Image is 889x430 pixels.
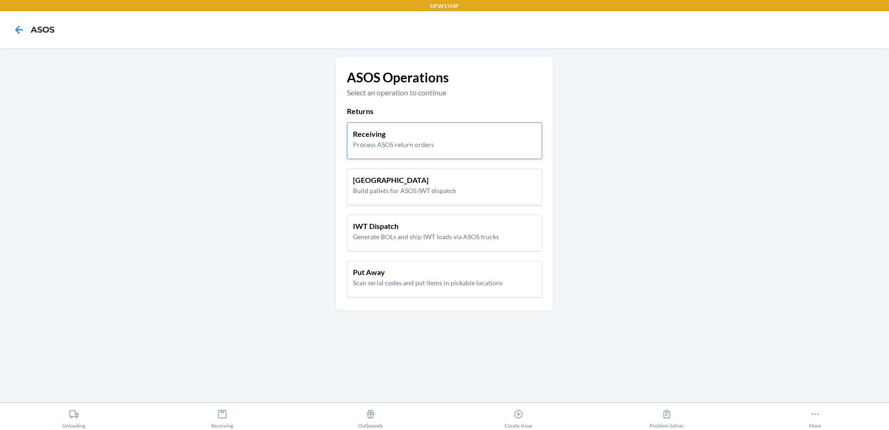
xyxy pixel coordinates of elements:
[353,232,499,242] p: Generate BOLs and ship IWT loads via ASOS trucks
[809,405,821,429] div: More
[353,278,503,288] p: Scan serial codes and put items in pickable locations
[353,267,503,278] p: Put Away
[353,186,456,195] p: Build pallets for ASOS IWT dispatch
[353,175,456,186] p: [GEOGRAPHIC_DATA]
[353,140,434,149] p: Process ASOS return orders
[347,67,542,87] p: ASOS Operations
[430,2,459,10] p: DFW1TMP
[650,405,684,429] div: Problem Solver
[504,405,532,429] div: Create Issue
[347,87,542,98] p: Select an operation to continue
[353,128,434,140] p: Receiving
[31,24,54,36] h4: ASOS
[148,403,297,429] button: Receiving
[347,106,542,117] p: Returns
[296,403,444,429] button: Outbounds
[211,405,233,429] div: Receiving
[358,405,383,429] div: Outbounds
[444,403,593,429] button: Create Issue
[593,403,741,429] button: Problem Solver
[353,221,499,232] p: IWT Dispatch
[62,405,86,429] div: Unloading
[741,403,889,429] button: More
